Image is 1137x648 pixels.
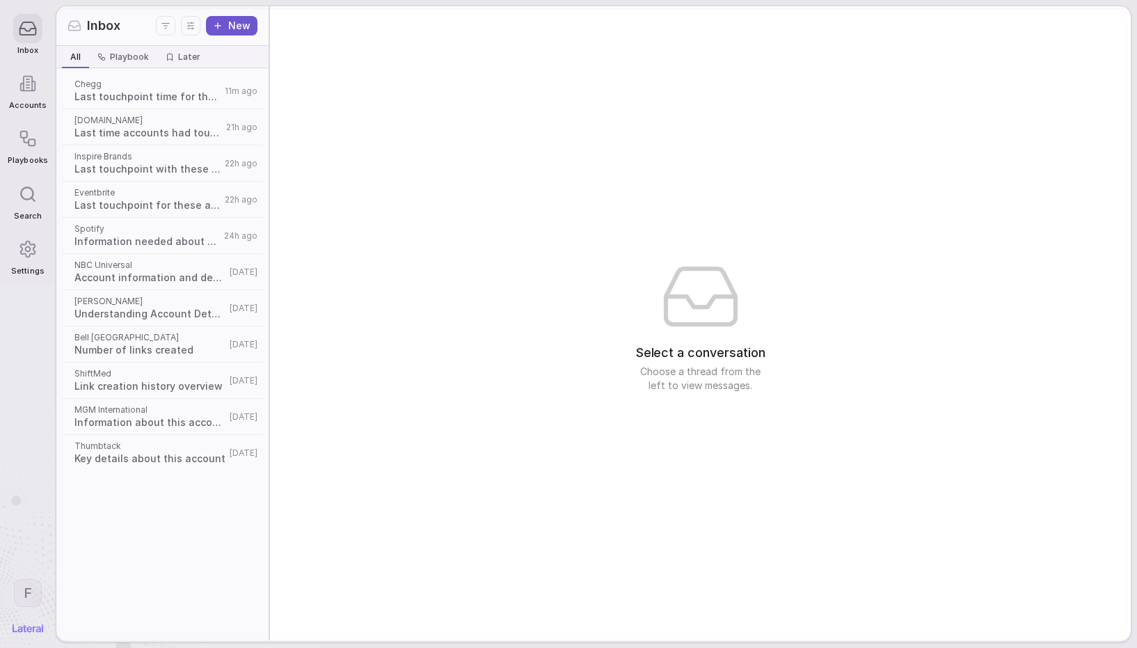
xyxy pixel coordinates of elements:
[74,368,225,379] span: ShiftMed
[9,101,47,110] span: Accounts
[59,290,266,326] a: [PERSON_NAME]Understanding Account Details and Requirements[DATE]
[631,365,770,393] span: Choose a thread from the left to view messages.
[230,411,257,422] span: [DATE]
[206,16,257,35] button: New thread
[74,223,220,235] span: Spotify
[230,267,257,278] span: [DATE]
[74,126,222,140] span: Last time accounts had touchpoint
[24,584,32,602] span: F
[225,86,257,97] span: 11m ago
[13,624,43,633] img: Lateral
[14,212,42,221] span: Search
[8,117,47,172] a: Playbooks
[59,435,266,471] a: ThumbtackKey details about this account[DATE]
[8,228,47,283] a: Settings
[74,260,225,271] span: NBC Universal
[156,16,175,35] button: Filters
[636,344,765,362] span: Select a conversation
[59,73,266,109] a: CheggLast touchpoint time for these accounts11m ago
[178,52,200,63] span: Later
[74,332,225,343] span: Bell [GEOGRAPHIC_DATA]
[74,452,225,466] span: Key details about this account
[70,52,81,63] span: All
[225,158,257,169] span: 22h ago
[74,379,225,393] span: Link creation history overview
[74,416,225,429] span: Information about this account
[8,156,47,165] span: Playbooks
[8,62,47,117] a: Accounts
[59,182,266,218] a: EventbriteLast touchpoint for these accounts22h ago
[74,187,221,198] span: Eventbrite
[224,230,257,242] span: 24h ago
[87,17,120,35] span: Inbox
[17,46,38,55] span: Inbox
[226,122,257,133] span: 21h ago
[74,404,225,416] span: MGM International
[74,307,225,321] span: Understanding Account Details and Requirements
[8,7,47,62] a: Inbox
[74,441,225,452] span: Thumbtack
[74,343,225,357] span: Number of links created
[74,79,221,90] span: Chegg
[74,90,221,104] span: Last touchpoint time for these accounts
[225,194,257,205] span: 22h ago
[74,271,225,285] span: Account information and details
[230,375,257,386] span: [DATE]
[11,267,44,276] span: Settings
[230,303,257,314] span: [DATE]
[74,151,221,162] span: Inspire Brands
[74,198,221,212] span: Last touchpoint for these accounts
[230,339,257,350] span: [DATE]
[74,235,220,248] span: Information needed about this account
[59,254,266,290] a: NBC UniversalAccount information and details[DATE]
[230,448,257,459] span: [DATE]
[59,109,266,145] a: [DOMAIN_NAME]Last time accounts had touchpoint21h ago
[74,162,221,176] span: Last touchpoint with these accounts
[59,326,266,363] a: Bell [GEOGRAPHIC_DATA]Number of links created[DATE]
[74,296,225,307] span: [PERSON_NAME]
[110,52,149,63] span: Playbook
[59,145,266,182] a: Inspire BrandsLast touchpoint with these accounts22h ago
[59,218,266,254] a: SpotifyInformation needed about this account24h ago
[59,399,266,435] a: MGM InternationalInformation about this account[DATE]
[74,115,222,126] span: [DOMAIN_NAME]
[59,363,266,399] a: ShiftMedLink creation history overview[DATE]
[181,16,200,35] button: Display settings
